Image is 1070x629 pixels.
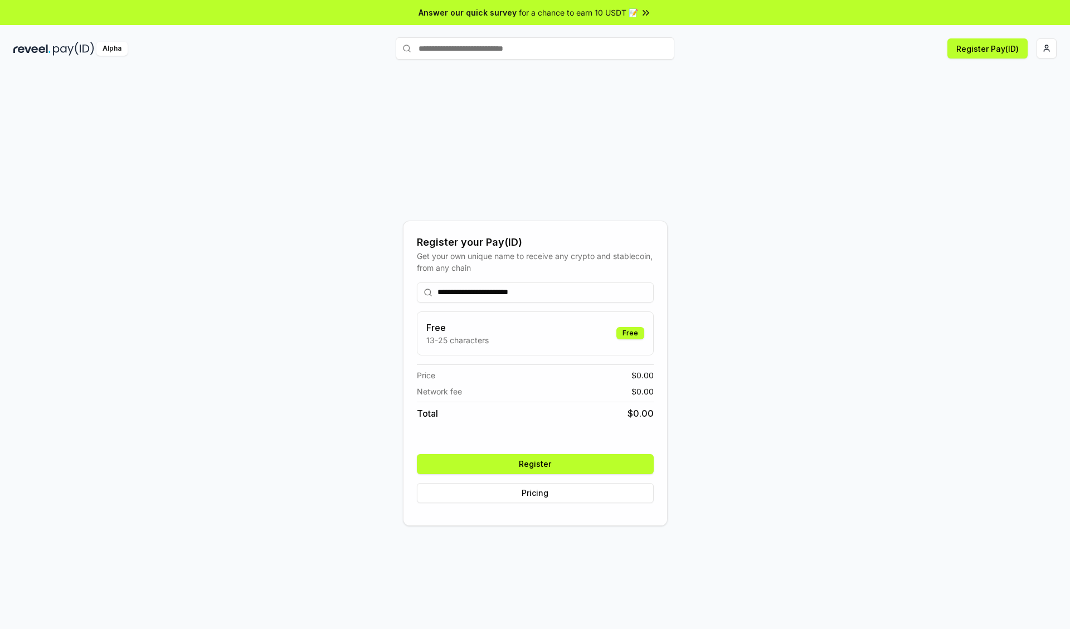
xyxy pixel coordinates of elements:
[631,369,654,381] span: $ 0.00
[628,407,654,420] span: $ 0.00
[426,334,489,346] p: 13-25 characters
[53,42,94,56] img: pay_id
[419,7,517,18] span: Answer our quick survey
[947,38,1028,58] button: Register Pay(ID)
[13,42,51,56] img: reveel_dark
[96,42,128,56] div: Alpha
[417,483,654,503] button: Pricing
[631,386,654,397] span: $ 0.00
[417,386,462,397] span: Network fee
[417,369,435,381] span: Price
[417,407,438,420] span: Total
[519,7,638,18] span: for a chance to earn 10 USDT 📝
[616,327,644,339] div: Free
[417,235,654,250] div: Register your Pay(ID)
[417,454,654,474] button: Register
[417,250,654,274] div: Get your own unique name to receive any crypto and stablecoin, from any chain
[426,321,489,334] h3: Free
